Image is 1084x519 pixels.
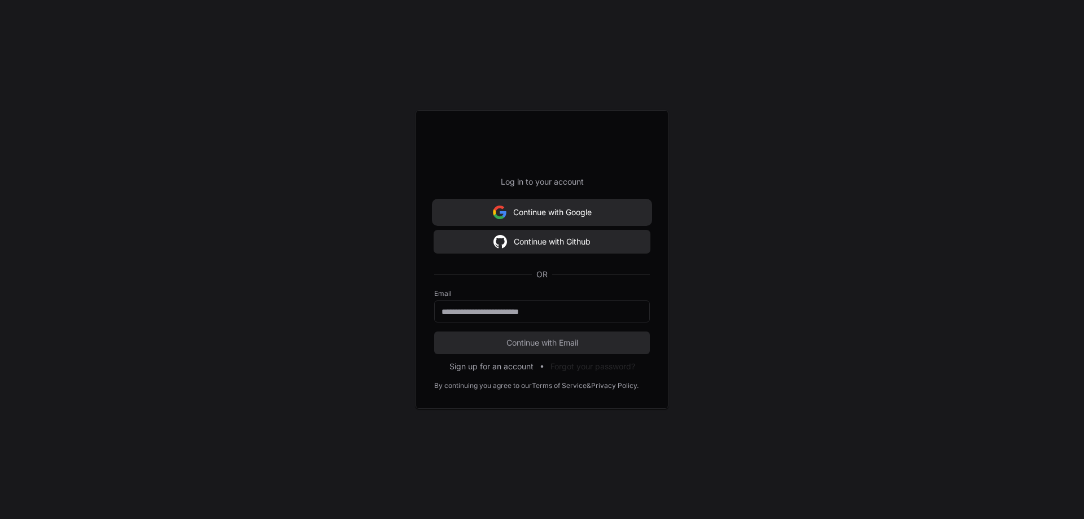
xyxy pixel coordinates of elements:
[587,381,591,390] div: &
[532,381,587,390] a: Terms of Service
[493,230,507,253] img: Sign in with google
[532,269,552,280] span: OR
[434,289,650,298] label: Email
[550,361,635,372] button: Forgot your password?
[434,201,650,224] button: Continue with Google
[434,230,650,253] button: Continue with Github
[434,337,650,348] span: Continue with Email
[434,176,650,187] p: Log in to your account
[493,201,506,224] img: Sign in with google
[434,332,650,354] button: Continue with Email
[449,361,534,372] button: Sign up for an account
[434,381,532,390] div: By continuing you agree to our
[591,381,639,390] a: Privacy Policy.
